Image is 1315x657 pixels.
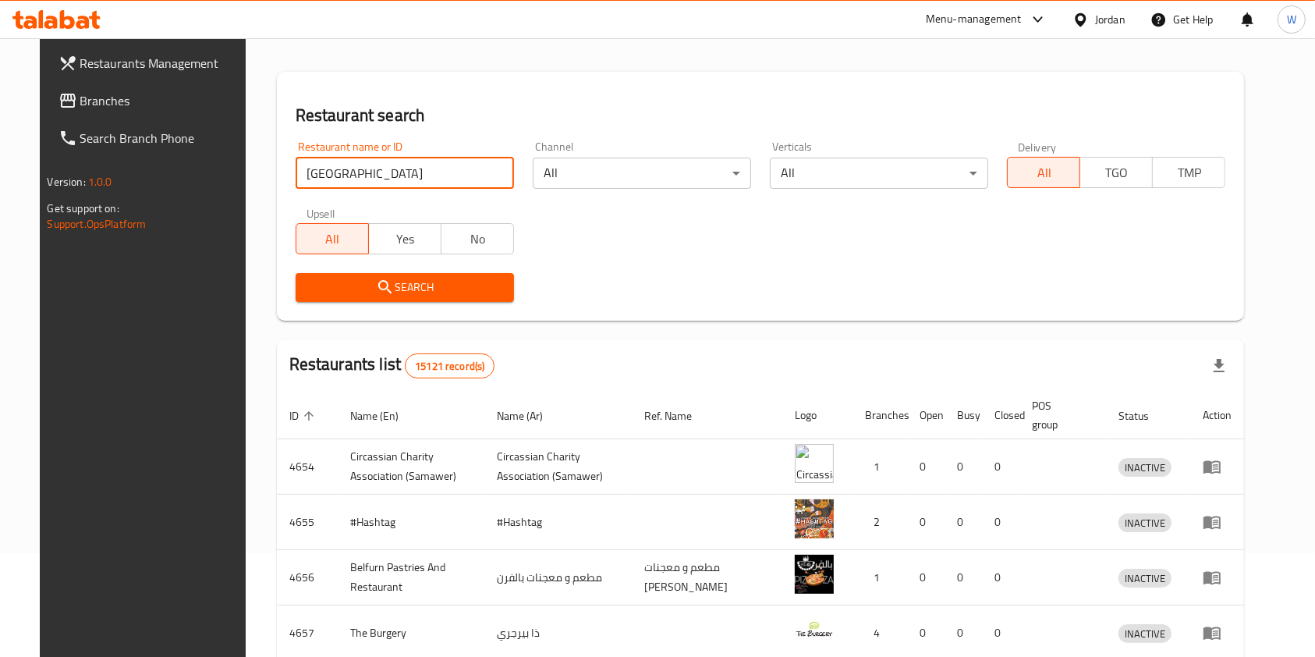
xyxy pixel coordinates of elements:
[296,104,1226,127] h2: Restaurant search
[1118,513,1171,532] div: INACTIVE
[1203,623,1232,642] div: Menu
[1118,624,1171,643] div: INACTIVE
[1018,141,1057,152] label: Delivery
[375,228,435,250] span: Yes
[88,172,112,192] span: 1.0.0
[1118,625,1171,643] span: INACTIVE
[945,550,982,606] td: 0
[80,129,247,147] span: Search Branch Phone
[852,392,907,439] th: Branches
[907,495,945,550] td: 0
[441,223,514,254] button: No
[46,82,260,119] a: Branches
[852,439,907,495] td: 1
[80,54,247,73] span: Restaurants Management
[1118,407,1169,425] span: Status
[632,550,782,606] td: مطعم و معجنات [PERSON_NAME]
[945,495,982,550] td: 0
[1086,162,1147,184] span: TGO
[296,158,514,189] input: Search for restaurant name or ID..
[907,550,945,606] td: 0
[926,10,1022,29] div: Menu-management
[644,407,712,425] span: Ref. Name
[368,223,441,254] button: Yes
[308,278,502,297] span: Search
[48,198,119,218] span: Get support on:
[1159,162,1219,184] span: TMP
[80,91,247,110] span: Branches
[907,439,945,495] td: 0
[498,407,564,425] span: Name (Ar)
[307,208,335,218] label: Upsell
[338,550,485,606] td: Belfurn Pastries And Restaurant
[338,495,485,550] td: #Hashtag
[48,214,147,234] a: Support.OpsPlatform
[770,158,988,189] div: All
[1203,457,1232,476] div: Menu
[277,550,338,606] td: 4656
[46,44,260,82] a: Restaurants Management
[852,550,907,606] td: 1
[296,273,514,302] button: Search
[795,555,834,594] img: Belfurn Pastries And Restaurant
[945,392,982,439] th: Busy
[982,550,1019,606] td: 0
[405,353,494,378] div: Total records count
[945,439,982,495] td: 0
[277,16,431,41] h2: Menu management
[289,407,319,425] span: ID
[1200,347,1238,385] div: Export file
[289,353,495,378] h2: Restaurants list
[1079,157,1153,188] button: TGO
[1014,162,1074,184] span: All
[485,495,633,550] td: #Hashtag
[982,439,1019,495] td: 0
[1118,514,1171,532] span: INACTIVE
[406,359,494,374] span: 15121 record(s)
[48,172,86,192] span: Version:
[1152,157,1225,188] button: TMP
[485,550,633,606] td: مطعم و معجنات بالفرن
[782,392,852,439] th: Logo
[1118,569,1171,588] div: INACTIVE
[533,158,751,189] div: All
[1007,157,1080,188] button: All
[46,119,260,157] a: Search Branch Phone
[1095,11,1125,28] div: Jordan
[277,439,338,495] td: 4654
[1203,568,1232,587] div: Menu
[982,495,1019,550] td: 0
[303,228,363,250] span: All
[338,439,485,495] td: ​Circassian ​Charity ​Association​ (Samawer)
[448,228,508,250] span: No
[1118,459,1171,477] span: INACTIVE
[795,499,834,538] img: #Hashtag
[852,495,907,550] td: 2
[1203,513,1232,531] div: Menu
[795,444,834,483] img: ​Circassian ​Charity ​Association​ (Samawer)
[907,392,945,439] th: Open
[1032,396,1088,434] span: POS group
[350,407,419,425] span: Name (En)
[277,495,338,550] td: 4655
[982,392,1019,439] th: Closed
[485,439,633,495] td: ​Circassian ​Charity ​Association​ (Samawer)
[1287,11,1296,28] span: W
[296,223,369,254] button: All
[1190,392,1244,439] th: Action
[795,610,834,649] img: The Burgery
[1118,570,1171,588] span: INACTIVE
